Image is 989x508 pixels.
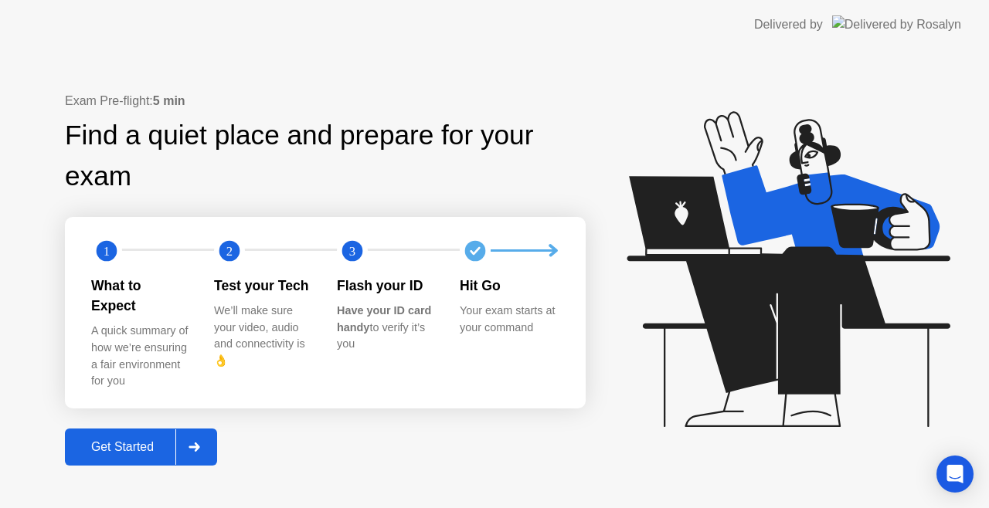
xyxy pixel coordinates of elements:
div: Exam Pre-flight: [65,92,586,110]
div: A quick summary of how we’re ensuring a fair environment for you [91,323,189,389]
text: 2 [226,243,233,258]
div: Flash your ID [337,276,435,296]
div: Delivered by [754,15,823,34]
text: 1 [104,243,110,258]
div: Test your Tech [214,276,312,296]
div: We’ll make sure your video, audio and connectivity is 👌 [214,303,312,369]
div: Get Started [70,440,175,454]
div: Hit Go [460,276,558,296]
div: to verify it’s you [337,303,435,353]
div: Open Intercom Messenger [936,456,974,493]
button: Get Started [65,428,217,466]
div: What to Expect [91,276,189,317]
div: Find a quiet place and prepare for your exam [65,115,586,197]
img: Delivered by Rosalyn [832,15,961,33]
text: 3 [349,243,355,258]
b: Have your ID card handy [337,304,431,334]
div: Your exam starts at your command [460,303,558,336]
b: 5 min [153,94,185,107]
